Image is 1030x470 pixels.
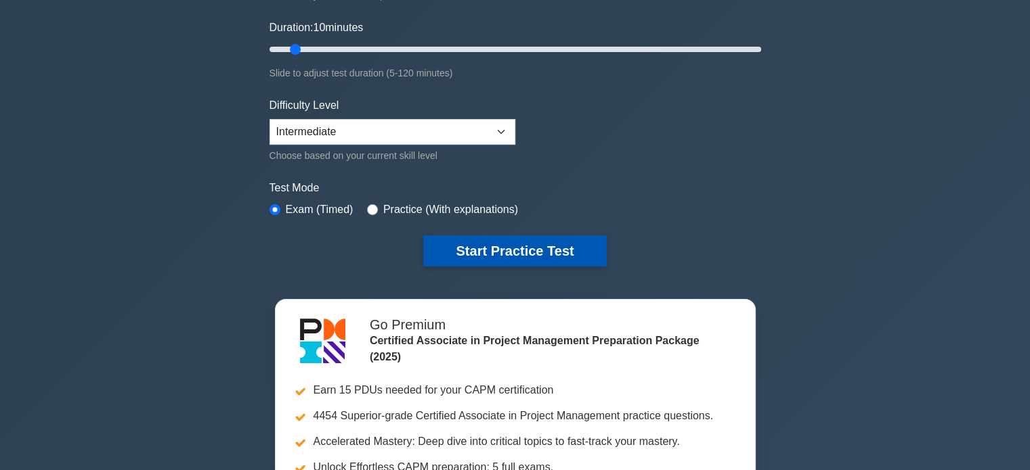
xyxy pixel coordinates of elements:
label: Exam (Timed) [286,202,353,218]
label: Test Mode [270,180,761,196]
label: Duration: minutes [270,20,364,36]
label: Practice (With explanations) [383,202,518,218]
div: Slide to adjust test duration (5-120 minutes) [270,65,761,81]
button: Start Practice Test [423,235,606,266]
span: 10 [313,22,325,33]
div: Choose based on your current skill level [270,147,515,164]
label: Difficulty Level [270,97,339,114]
